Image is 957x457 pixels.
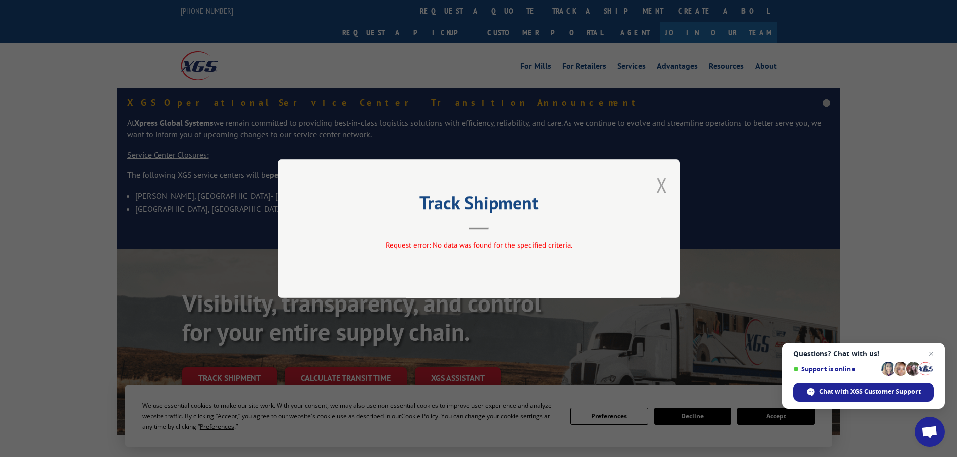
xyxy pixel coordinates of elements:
h2: Track Shipment [328,196,629,215]
span: Chat with XGS Customer Support [793,383,934,402]
span: Request error: No data was found for the specified criteria. [385,240,572,250]
span: Chat with XGS Customer Support [819,387,921,396]
span: Support is online [793,365,878,373]
button: Close modal [656,172,667,198]
span: Questions? Chat with us! [793,350,934,358]
a: Open chat [915,417,945,447]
